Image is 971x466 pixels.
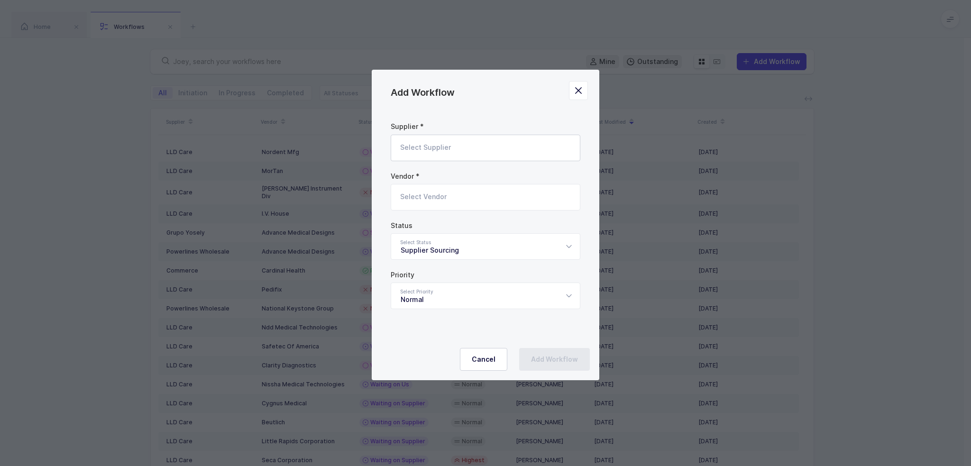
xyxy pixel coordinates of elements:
[472,355,495,364] span: Cancel
[460,348,507,371] button: Cancel
[391,87,455,98] span: Add Workflow
[391,123,580,130] label: Supplier *
[531,355,578,364] span: Add Workflow
[372,70,599,380] div: Add Workflow
[569,81,588,100] button: Close
[391,271,580,279] label: Priority
[519,348,590,371] button: Add Workflow
[391,222,580,229] label: Status
[391,173,580,180] label: Vendor *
